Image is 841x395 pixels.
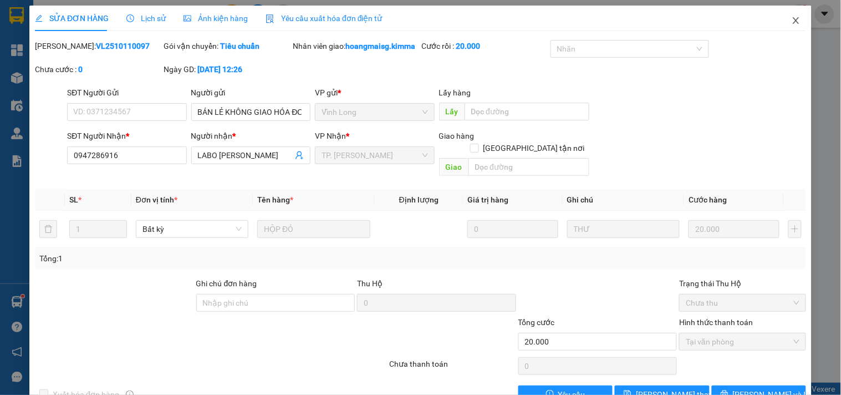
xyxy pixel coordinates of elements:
div: Gói vận chuyển: [164,40,290,52]
th: Ghi chú [563,189,684,211]
li: VP Vĩnh Long [77,60,147,72]
span: Định lượng [399,195,439,204]
div: Cước rồi : [421,40,548,52]
div: Ngày GD: [164,63,290,75]
span: Giá trị hàng [467,195,508,204]
span: Thu Hộ [357,279,383,288]
input: 0 [467,220,558,238]
label: Ghi chú đơn hàng [196,279,257,288]
div: Chưa thanh toán [388,358,517,377]
input: Ghi chú đơn hàng [196,294,355,312]
span: user-add [295,151,304,160]
input: Ghi Chú [567,220,680,238]
b: 107/1 , Đường 2/9 P1, TP Vĩnh Long [77,74,136,107]
span: clock-circle [126,14,134,22]
span: Vĩnh Long [322,104,427,120]
li: VP TP. [PERSON_NAME] [6,60,77,84]
span: Cước hàng [689,195,727,204]
button: Close [781,6,812,37]
input: 0 [689,220,779,238]
span: Tổng cước [518,318,555,327]
span: SỬA ĐƠN HÀNG [35,14,109,23]
span: edit [35,14,43,22]
span: picture [184,14,191,22]
img: logo.jpg [6,6,44,44]
span: Lấy [439,103,465,120]
li: [PERSON_NAME] - 0931936768 [6,6,161,47]
label: Hình thức thanh toán [679,318,753,327]
button: plus [788,220,802,238]
div: Chưa cước : [35,63,161,75]
div: SĐT Người Nhận [67,130,186,142]
span: Yêu cầu xuất hóa đơn điện tử [266,14,383,23]
div: Nhân viên giao: [293,40,419,52]
b: VL2510110097 [96,42,150,50]
span: environment [77,74,84,82]
div: Người nhận [191,130,310,142]
span: close [792,16,801,25]
b: hoangmaisg.kimma [345,42,415,50]
span: VP Nhận [315,131,346,140]
div: Tổng: 1 [39,252,325,265]
div: [PERSON_NAME]: [35,40,161,52]
span: Giao [439,158,468,176]
div: SĐT Người Gửi [67,87,186,99]
span: [GEOGRAPHIC_DATA] tận nơi [479,142,589,154]
div: VP gửi [315,87,434,99]
img: icon [266,14,274,23]
span: Giao hàng [439,131,475,140]
span: Chưa thu [686,295,799,311]
input: Dọc đường [465,103,589,120]
span: SL [69,195,78,204]
b: Tiêu chuẩn [221,42,260,50]
span: Bất kỳ [142,221,242,237]
input: VD: Bàn, Ghế [257,220,370,238]
span: Lịch sử [126,14,166,23]
span: TP. Hồ Chí Minh [322,147,427,164]
span: Đơn vị tính [136,195,177,204]
span: Tại văn phòng [686,333,799,350]
span: Ảnh kiện hàng [184,14,248,23]
b: [DATE] 12:26 [198,65,243,74]
b: 20.000 [456,42,480,50]
div: Trạng thái Thu Hộ [679,277,806,290]
div: Người gửi [191,87,310,99]
input: Dọc đường [468,158,589,176]
button: delete [39,220,57,238]
span: Tên hàng [257,195,293,204]
span: Lấy hàng [439,88,471,97]
b: 0 [78,65,83,74]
